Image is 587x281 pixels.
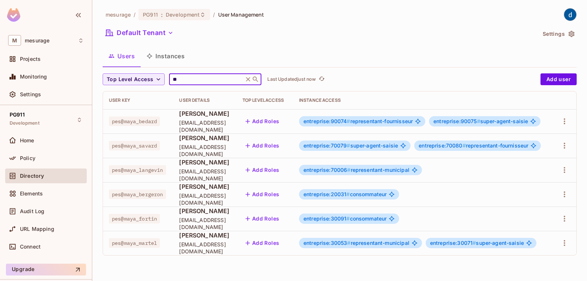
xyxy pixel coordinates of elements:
[107,75,153,84] span: Top Level Access
[20,91,41,97] span: Settings
[303,167,409,173] span: representant-municipal
[303,143,398,149] span: super-agent-saisie
[243,164,282,176] button: Add Roles
[179,143,230,157] span: [EMAIL_ADDRESS][DOMAIN_NAME]
[103,27,176,39] button: Default Tenant
[317,75,326,84] button: refresh
[179,231,230,239] span: [PERSON_NAME]
[243,140,282,152] button: Add Roles
[179,97,230,103] div: User Details
[303,240,351,246] span: entreprise:30053
[109,190,166,199] span: pes@maya_bergeron
[303,240,409,246] span: representant-municipal
[6,264,86,275] button: Upgrade
[166,11,200,18] span: Development
[319,76,325,83] span: refresh
[347,142,350,149] span: #
[303,191,387,197] span: consommateur
[243,115,282,127] button: Add Roles
[303,216,387,222] span: consommateur
[143,11,158,18] span: PG911
[463,142,466,149] span: #
[20,56,41,62] span: Projects
[179,241,230,255] span: [EMAIL_ADDRESS][DOMAIN_NAME]
[109,141,160,150] span: pes@maya_savard
[346,191,350,197] span: #
[316,75,326,84] span: Click to refresh data
[20,226,54,232] span: URL Mapping
[161,12,163,18] span: :
[243,237,282,249] button: Add Roles
[179,216,230,230] span: [EMAIL_ADDRESS][DOMAIN_NAME]
[433,118,480,124] span: entreprise:90075
[430,240,476,246] span: entreprise:30071
[477,118,480,124] span: #
[179,158,230,166] span: [PERSON_NAME]
[179,183,230,191] span: [PERSON_NAME]
[218,11,264,18] span: User Management
[213,11,215,18] li: /
[303,191,350,197] span: entreprise:20031
[303,167,351,173] span: entreprise:70006
[134,11,135,18] li: /
[8,35,21,46] span: M
[243,213,282,225] button: Add Roles
[7,8,20,22] img: SReyMgAAAABJRU5ErkJggg==
[303,142,350,149] span: entreprise:70079
[109,214,160,223] span: pes@maya_fortin
[243,188,282,200] button: Add Roles
[20,138,34,143] span: Home
[303,215,350,222] span: entreprise:30091
[540,28,577,40] button: Settings
[419,143,528,149] span: representant-fournisseur
[433,118,528,124] span: super-agent-saisie
[20,244,41,250] span: Connect
[141,47,190,65] button: Instances
[473,240,476,246] span: #
[430,240,524,246] span: super-agent-saisie
[243,97,287,103] div: Top Level Access
[179,207,230,215] span: [PERSON_NAME]
[106,11,131,18] span: the active workspace
[179,110,230,118] span: [PERSON_NAME]
[347,118,350,124] span: #
[564,8,576,21] img: dev 911gcl
[20,155,35,161] span: Policy
[299,97,546,103] div: Instance Access
[10,120,40,126] span: Development
[347,240,350,246] span: #
[20,208,44,214] span: Audit Log
[419,142,466,149] span: entreprise:70080
[179,168,230,182] span: [EMAIL_ADDRESS][DOMAIN_NAME]
[103,73,165,85] button: Top Level Access
[109,97,167,103] div: User Key
[347,167,350,173] span: #
[103,47,141,65] button: Users
[179,119,230,133] span: [EMAIL_ADDRESS][DOMAIN_NAME]
[20,173,44,179] span: Directory
[540,73,577,85] button: Add user
[346,215,350,222] span: #
[109,165,166,175] span: pes@maya_langevin
[10,112,25,118] span: PG911
[303,118,350,124] span: entreprise:90074
[20,74,47,80] span: Monitoring
[20,191,43,197] span: Elements
[109,238,160,248] span: pes@maya_martel
[303,118,413,124] span: representant-fournisseur
[179,192,230,206] span: [EMAIL_ADDRESS][DOMAIN_NAME]
[179,134,230,142] span: [PERSON_NAME]
[267,76,316,82] p: Last Updated just now
[109,117,160,126] span: pes@maya_bedard
[25,38,49,44] span: Workspace: mesurage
